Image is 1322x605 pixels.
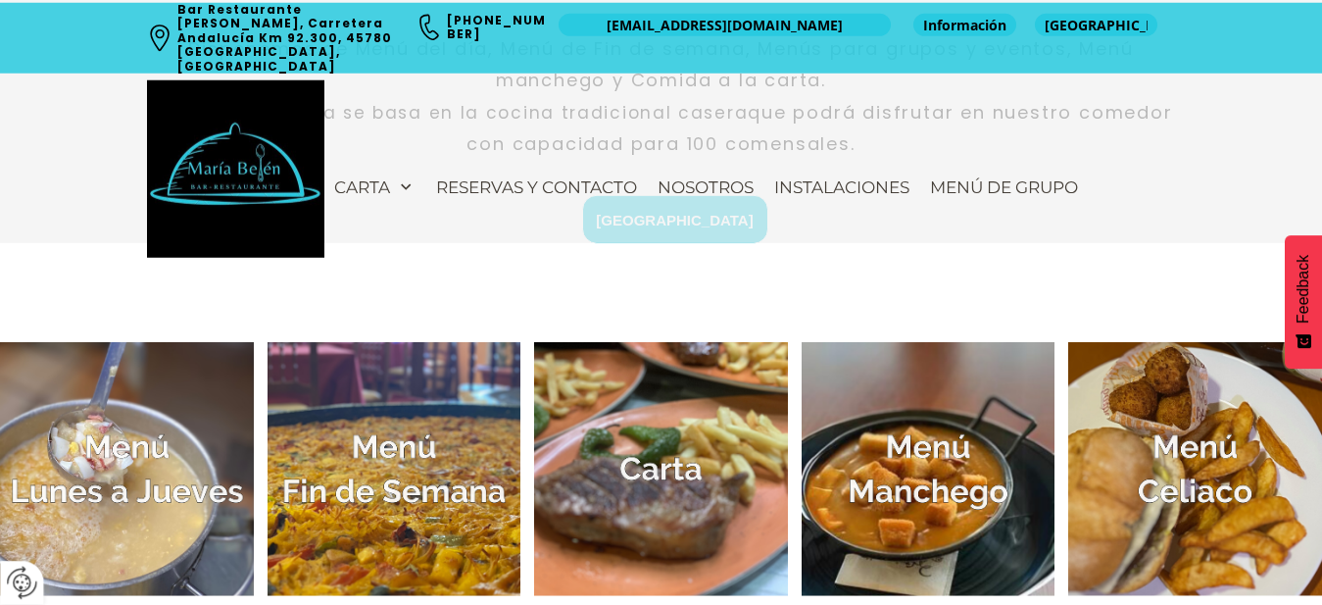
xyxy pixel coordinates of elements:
span: Feedback [1295,255,1312,324]
span: Menú de Grupo [930,177,1078,197]
a: Instalaciones [764,168,919,207]
span: [EMAIL_ADDRESS][DOMAIN_NAME] [607,16,843,35]
a: menu manchego [802,342,1055,596]
span: Instalaciones [774,177,909,197]
a: Carta [324,168,425,207]
a: Nosotros [648,168,763,207]
a: Información [913,14,1016,36]
a: [GEOGRAPHIC_DATA] [1035,14,1157,36]
a: menu fin de semana [268,342,521,596]
span: Información [923,16,1006,35]
img: Bar Restaurante María Belén [147,80,324,258]
a: Menú de Grupo [920,168,1088,207]
a: carta restaurante maria belen [534,342,788,596]
span: Carta [334,177,390,197]
span: Nosotros [658,177,754,197]
button: Feedback - Mostrar encuesta [1285,235,1322,369]
a: [EMAIL_ADDRESS][DOMAIN_NAME] [559,14,891,36]
span: Reservas y contacto [436,177,637,197]
a: Reservas y contacto [426,168,647,207]
a: Bar Restaurante [PERSON_NAME], Carretera Andalucía Km 92.300, 45780 [GEOGRAPHIC_DATA], [GEOGRAPHI... [177,1,396,75]
span: [GEOGRAPHIC_DATA] [1045,16,1148,35]
a: menu celiaco [1068,342,1322,596]
a: [PHONE_NUMBER] [447,12,546,42]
